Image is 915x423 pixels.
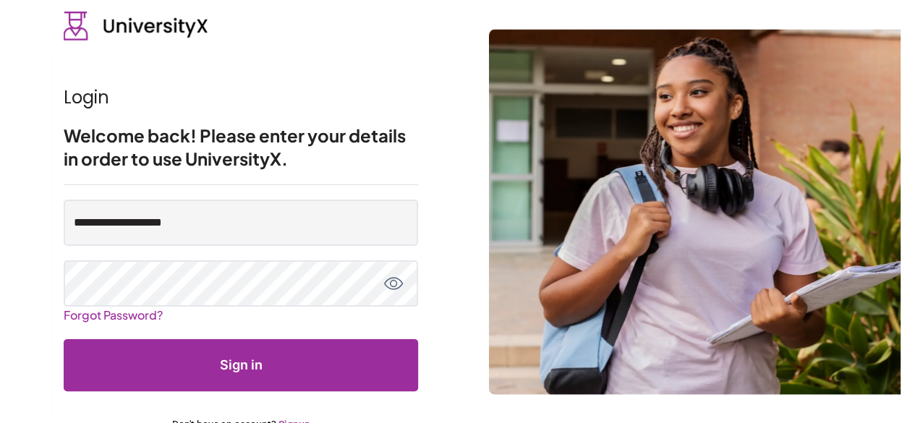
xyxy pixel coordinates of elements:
[64,339,418,391] button: Submit form
[489,29,901,394] img: login background
[64,302,163,328] a: Forgot Password?
[64,124,418,170] h2: Welcome back! Please enter your details in order to use UniversityX.
[64,86,418,109] h1: Login
[383,273,404,294] button: toggle password view
[64,12,208,40] img: UniversityX logo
